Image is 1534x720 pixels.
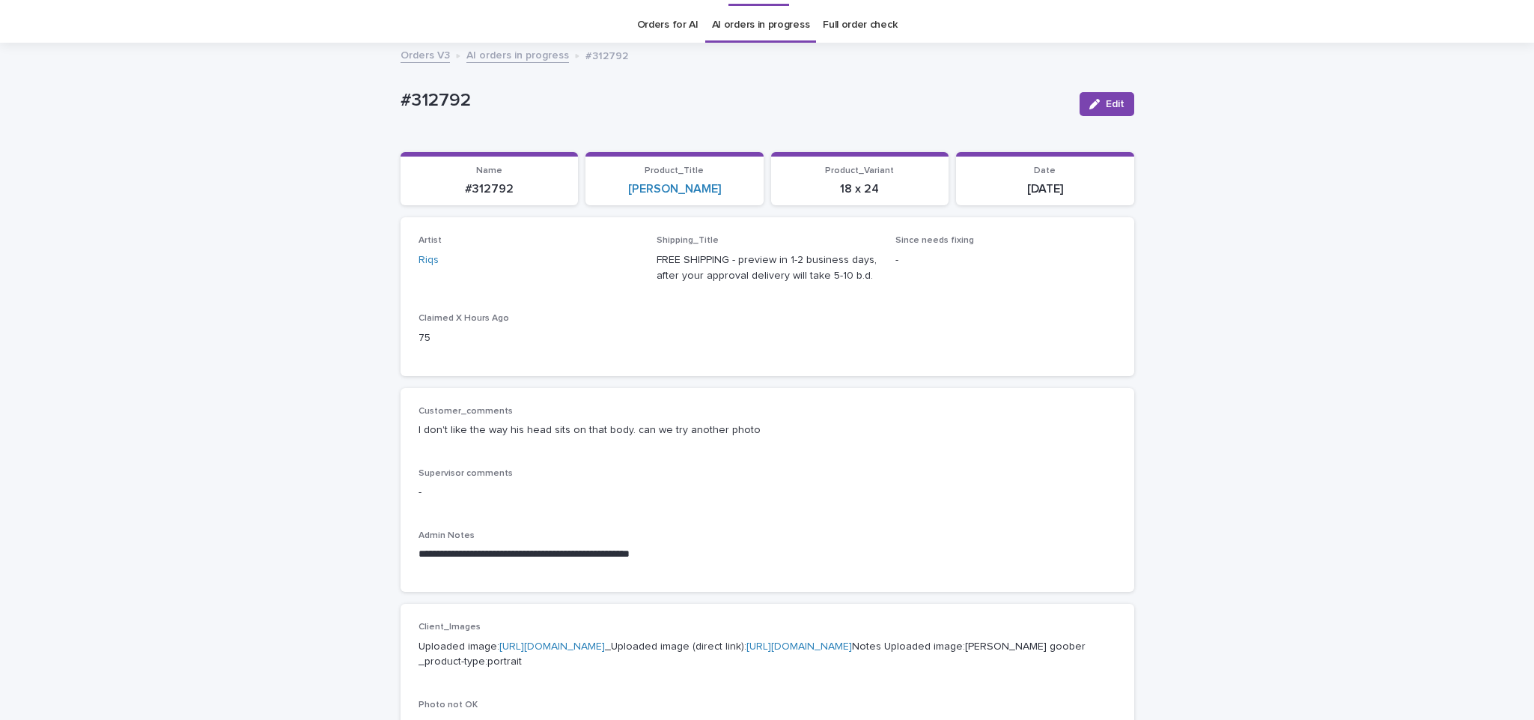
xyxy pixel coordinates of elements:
[466,46,569,63] a: AI orders in progress
[823,7,897,43] a: Full order check
[418,330,639,346] p: 75
[645,166,704,175] span: Product_Title
[401,90,1068,112] p: #312792
[657,236,719,245] span: Shipping_Title
[1106,99,1124,109] span: Edit
[410,182,570,196] p: #312792
[418,701,478,710] span: Photo not OK
[418,252,439,268] a: Riqs
[418,639,1116,671] p: Uploaded image: _Uploaded image (direct link): Notes Uploaded image:[PERSON_NAME] goober _product...
[418,469,513,478] span: Supervisor comments
[476,166,502,175] span: Name
[418,623,481,632] span: Client_Images
[657,252,877,284] p: FREE SHIPPING - preview in 1-2 business days, after your approval delivery will take 5-10 b.d.
[825,166,894,175] span: Product_Variant
[585,46,628,63] p: #312792
[637,7,698,43] a: Orders for AI
[746,641,852,652] a: [URL][DOMAIN_NAME]
[965,182,1125,196] p: [DATE]
[895,252,1116,268] p: -
[712,7,810,43] a: AI orders in progress
[780,182,940,196] p: 18 x 24
[1080,92,1134,116] button: Edit
[418,314,509,323] span: Claimed X Hours Ago
[628,182,721,196] a: [PERSON_NAME]
[418,236,442,245] span: Artist
[418,423,1116,438] p: I don't like the way his head sits on that body. can we try another photo
[418,531,475,540] span: Admin Notes
[418,485,1116,500] p: -
[401,46,450,63] a: Orders V3
[499,641,605,652] a: [URL][DOMAIN_NAME]
[895,236,974,245] span: Since needs fixing
[418,407,513,416] span: Customer_comments
[1034,166,1056,175] span: Date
